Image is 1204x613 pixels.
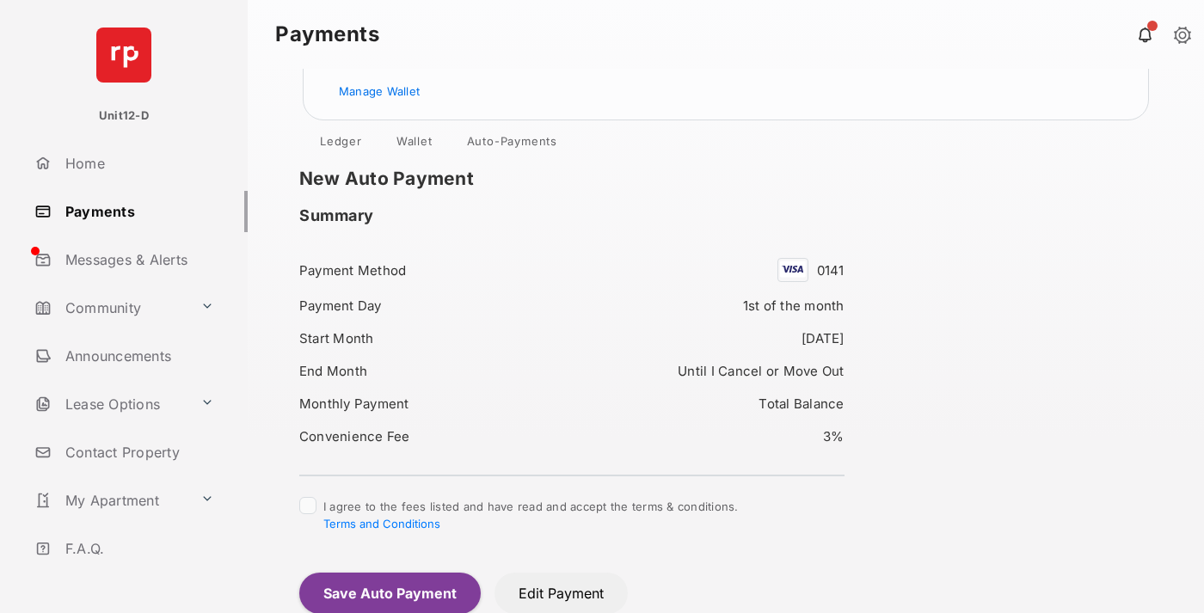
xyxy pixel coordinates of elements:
[96,28,151,83] img: svg+xml;base64,PHN2ZyB4bWxucz0iaHR0cDovL3d3dy53My5vcmcvMjAwMC9zdmciIHdpZHRoPSI2NCIgaGVpZ2h0PSI2NC...
[299,294,561,317] div: Payment Day
[306,134,376,155] a: Ledger
[28,432,248,473] a: Contact Property
[802,330,845,346] span: [DATE]
[743,297,845,314] span: 1st of the month
[453,134,571,155] a: Auto-Payments
[299,259,561,282] div: Payment Method
[299,425,561,448] div: Convenience Fee
[28,528,248,569] a: F.A.Q.
[28,383,193,425] a: Lease Options
[582,425,844,448] div: 3%
[383,134,446,155] a: Wallet
[339,84,420,98] a: Manage Wallet
[99,107,149,125] p: Unit12-D
[817,262,845,279] span: 0141
[323,500,739,530] span: I agree to the fees listed and have read and accept the terms & conditions.
[28,143,248,184] a: Home
[275,24,379,45] strong: Payments
[299,169,870,189] h1: New Auto Payment
[299,392,561,415] div: Monthly Payment
[678,363,844,379] span: Until I Cancel or Move Out
[323,517,440,530] button: I agree to the fees listed and have read and accept the terms & conditions.
[28,287,193,328] a: Community
[759,395,844,412] span: Total Balance
[299,359,561,383] div: End Month
[28,191,248,232] a: Payments
[28,335,248,377] a: Announcements
[28,239,248,280] a: Messages & Alerts
[299,206,374,225] h2: Summary
[299,327,561,350] div: Start Month
[28,480,193,521] a: My Apartment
